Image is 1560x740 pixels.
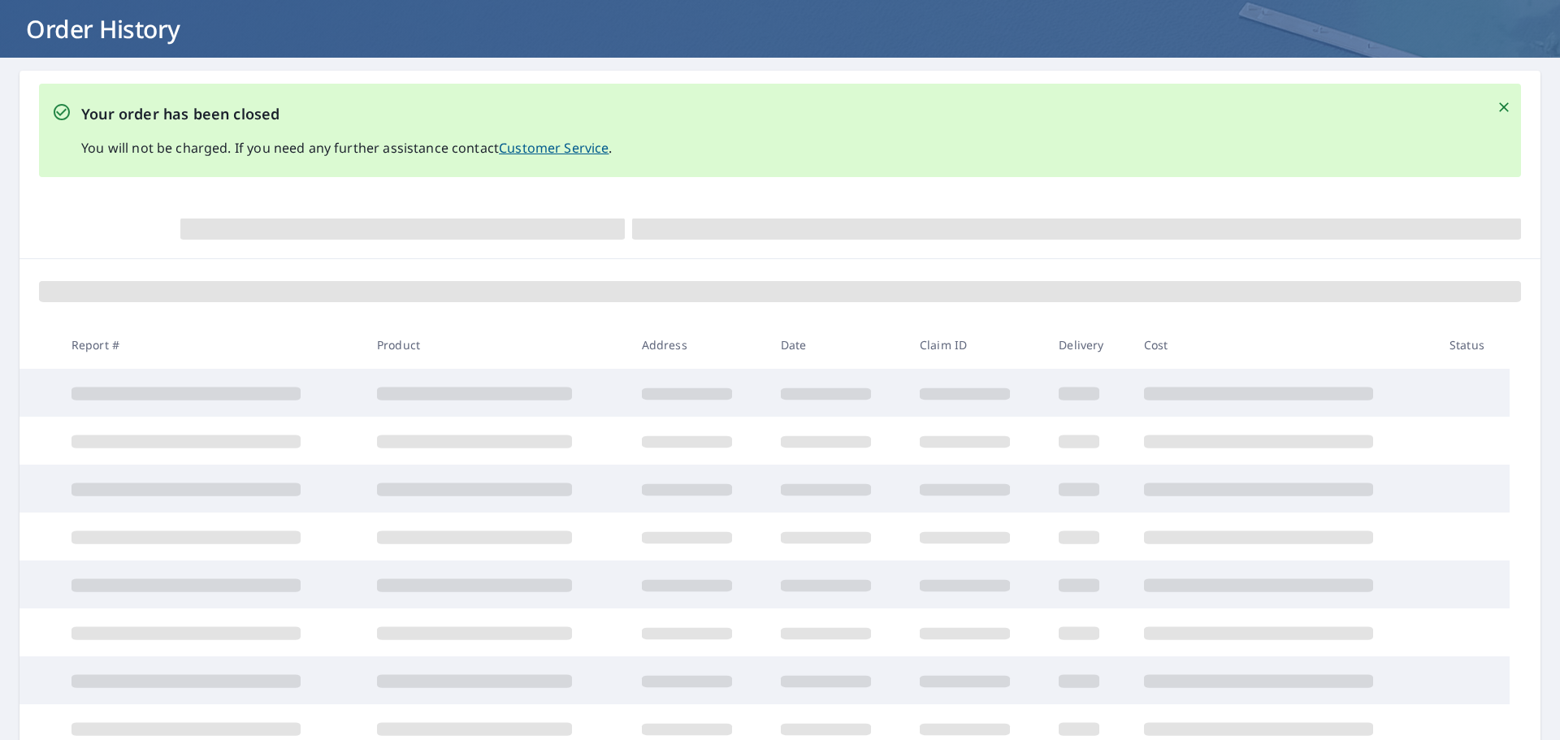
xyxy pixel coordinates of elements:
th: Report # [58,321,364,369]
p: You will not be charged. If you need any further assistance contact . [81,138,613,158]
th: Status [1436,321,1510,369]
a: Customer Service [499,139,609,157]
th: Cost [1131,321,1436,369]
p: Your order has been closed [81,103,613,125]
th: Product [364,321,629,369]
th: Claim ID [907,321,1046,369]
button: Close [1493,97,1514,118]
th: Date [768,321,907,369]
h1: Order History [19,12,1540,45]
th: Delivery [1046,321,1130,369]
th: Address [629,321,768,369]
